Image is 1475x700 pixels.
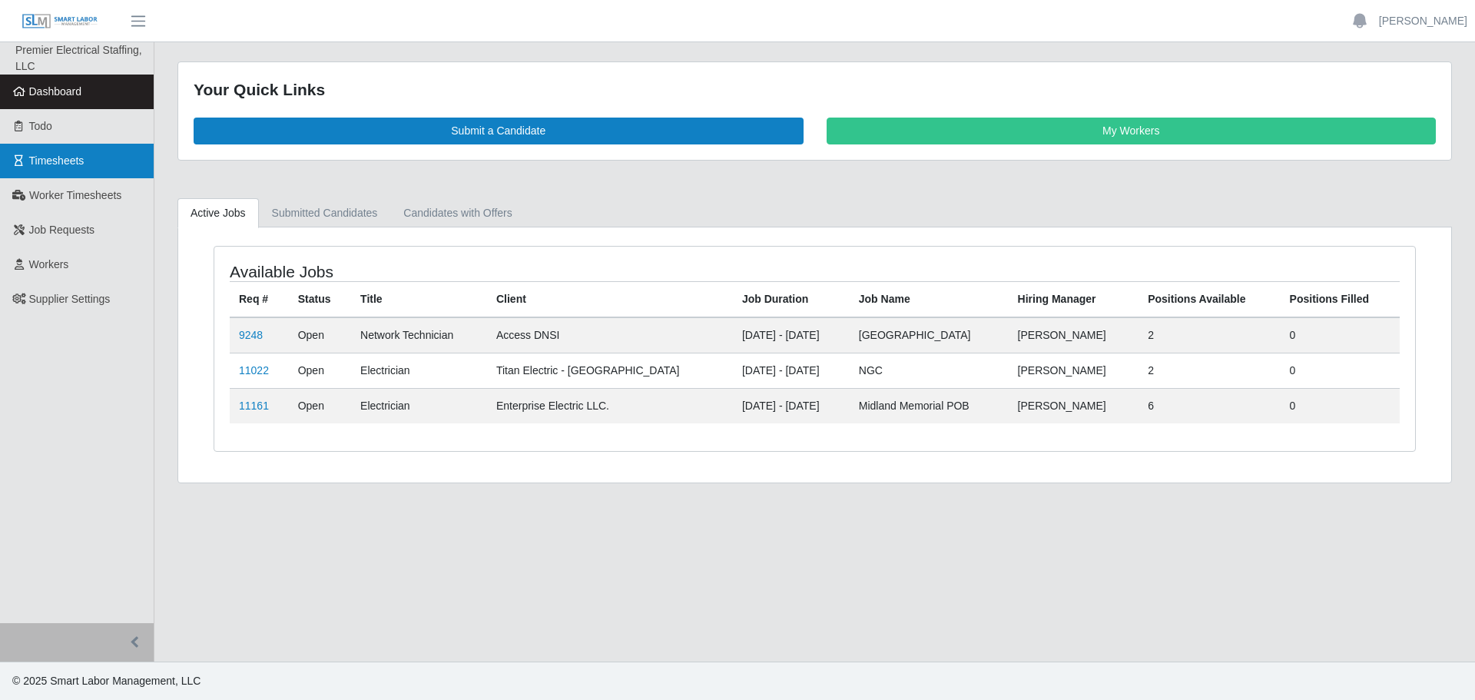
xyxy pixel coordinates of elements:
[1139,388,1280,423] td: 6
[239,329,263,341] a: 9248
[289,353,351,388] td: Open
[230,281,289,317] th: Req #
[1009,388,1139,423] td: [PERSON_NAME]
[239,364,269,377] a: 11022
[1379,13,1467,29] a: [PERSON_NAME]
[289,388,351,423] td: Open
[487,281,733,317] th: Client
[1281,317,1400,353] td: 0
[194,78,1436,102] div: Your Quick Links
[29,189,121,201] span: Worker Timesheets
[1281,281,1400,317] th: Positions Filled
[230,262,704,281] h4: Available Jobs
[487,317,733,353] td: Access DNSI
[351,317,487,353] td: Network Technician
[850,281,1009,317] th: Job Name
[29,293,111,305] span: Supplier Settings
[1139,317,1280,353] td: 2
[239,400,269,412] a: 11161
[1139,281,1280,317] th: Positions Available
[177,198,259,228] a: Active Jobs
[351,388,487,423] td: Electrician
[29,224,95,236] span: Job Requests
[1281,388,1400,423] td: 0
[487,388,733,423] td: Enterprise Electric LLC.
[289,281,351,317] th: Status
[733,281,850,317] th: Job Duration
[351,353,487,388] td: Electrician
[259,198,391,228] a: Submitted Candidates
[1009,353,1139,388] td: [PERSON_NAME]
[733,353,850,388] td: [DATE] - [DATE]
[1281,353,1400,388] td: 0
[850,353,1009,388] td: NGC
[29,85,82,98] span: Dashboard
[29,154,85,167] span: Timesheets
[22,13,98,30] img: SLM Logo
[733,388,850,423] td: [DATE] - [DATE]
[29,120,52,132] span: Todo
[827,118,1437,144] a: My Workers
[390,198,525,228] a: Candidates with Offers
[12,675,201,687] span: © 2025 Smart Labor Management, LLC
[1009,281,1139,317] th: Hiring Manager
[1009,317,1139,353] td: [PERSON_NAME]
[1139,353,1280,388] td: 2
[29,258,69,270] span: Workers
[850,388,1009,423] td: Midland Memorial POB
[487,353,733,388] td: Titan Electric - [GEOGRAPHIC_DATA]
[15,44,142,72] span: Premier Electrical Staffing, LLC
[351,281,487,317] th: Title
[194,118,804,144] a: Submit a Candidate
[733,317,850,353] td: [DATE] - [DATE]
[850,317,1009,353] td: [GEOGRAPHIC_DATA]
[289,317,351,353] td: Open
